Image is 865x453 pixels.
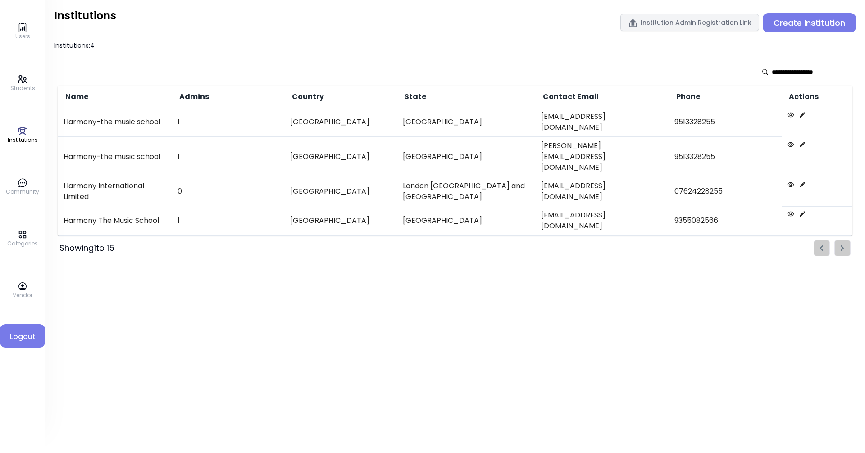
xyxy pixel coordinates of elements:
[536,108,669,137] td: [EMAIL_ADDRESS][DOMAIN_NAME]
[172,177,285,206] td: 0
[787,91,819,102] span: Actions
[403,91,426,102] span: State
[13,291,32,299] p: Vendor
[172,206,285,236] td: 1
[669,177,782,206] td: 07624228255
[541,91,599,102] span: Contact Email
[64,91,88,102] span: Name
[15,23,30,41] a: Users
[8,126,38,144] a: Institutions
[285,177,397,206] td: [GEOGRAPHIC_DATA]
[674,91,700,102] span: Phone
[59,242,114,254] div: Showing 1 to 15
[13,281,32,299] a: Vendor
[536,177,669,206] td: [EMAIL_ADDRESS][DOMAIN_NAME]
[7,240,38,248] p: Categories
[54,9,116,23] h2: Institutions
[285,108,397,137] td: [GEOGRAPHIC_DATA]
[58,206,172,236] td: Harmony The Music School
[763,13,856,32] button: Create Institution
[285,206,397,236] td: [GEOGRAPHIC_DATA]
[397,108,536,137] td: [GEOGRAPHIC_DATA]
[172,108,285,137] td: 1
[669,137,782,177] td: 9513328255
[10,74,35,92] a: Students
[620,14,759,31] button: Institution Admin Registration Link
[172,137,285,177] td: 1
[536,206,669,236] td: [EMAIL_ADDRESS][DOMAIN_NAME]
[10,84,35,92] p: Students
[6,188,39,196] p: Community
[397,206,536,236] td: [GEOGRAPHIC_DATA]
[397,177,536,206] td: London [GEOGRAPHIC_DATA] and [GEOGRAPHIC_DATA]
[397,137,536,177] td: [GEOGRAPHIC_DATA]
[669,108,782,137] td: 9513328255
[58,108,172,137] td: Harmony-the music school
[7,230,38,248] a: Categories
[7,331,38,342] span: Logout
[285,137,397,177] td: [GEOGRAPHIC_DATA]
[178,91,209,102] span: Admins
[54,36,856,55] h3: Institutions: 4
[58,137,172,177] td: Harmony-the music school
[814,240,851,256] ul: Pagination
[6,178,39,196] a: Community
[15,32,30,41] p: Users
[290,91,324,102] span: Country
[669,206,782,236] td: 9355082566
[58,177,172,206] td: Harmony International Limited
[8,136,38,144] p: Institutions
[536,137,669,177] td: [PERSON_NAME][EMAIL_ADDRESS][DOMAIN_NAME]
